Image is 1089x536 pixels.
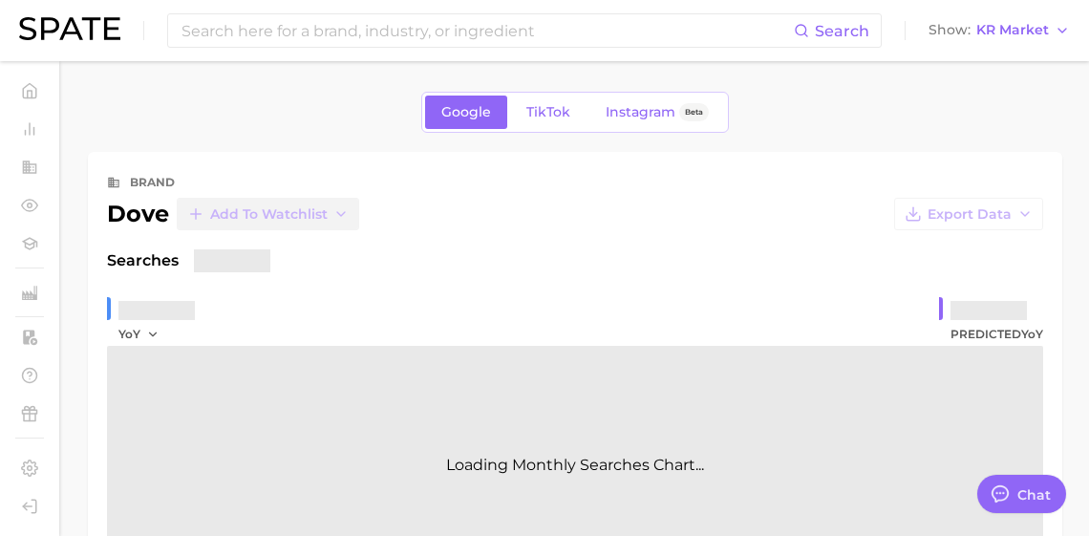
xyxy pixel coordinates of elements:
span: KR Market [976,25,1049,35]
button: Export Data [894,198,1043,230]
a: InstagramBeta [589,96,725,129]
span: Predicted [950,323,1043,346]
div: dove [107,203,169,225]
a: TikTok [510,96,587,129]
button: Add to Watchlist [177,198,359,230]
img: SPATE [19,17,120,40]
span: Add to Watchlist [210,206,328,223]
span: YoY [118,326,140,342]
span: Export Data [928,206,1012,223]
span: Google [441,104,491,120]
span: Beta [685,104,703,120]
input: Search here for a brand, industry, or ingredient [180,14,794,47]
a: Log out. Currently logged in with e-mail doyeon@spate.nyc. [15,492,44,521]
span: Show [929,25,971,35]
div: brand [130,171,175,194]
span: TikTok [526,104,570,120]
span: YoY [1021,327,1043,341]
span: Instagram [606,104,675,120]
span: Searches [107,249,179,272]
button: ShowKR Market [924,18,1075,43]
span: Search [815,22,869,40]
button: YoY [118,323,160,346]
a: Google [425,96,507,129]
